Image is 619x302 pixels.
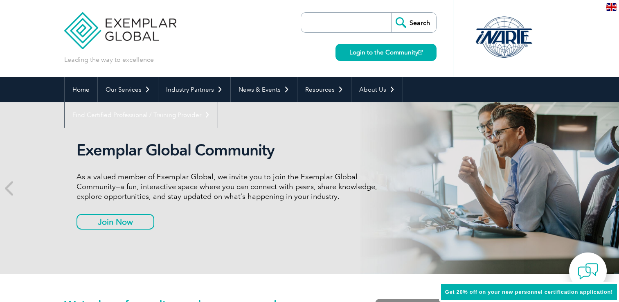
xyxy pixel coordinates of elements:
[77,172,383,201] p: As a valued member of Exemplar Global, we invite you to join the Exemplar Global Community—a fun,...
[391,13,436,32] input: Search
[606,3,617,11] img: en
[77,214,154,230] a: Join Now
[335,44,437,61] a: Login to the Community
[351,77,403,102] a: About Us
[445,289,613,295] span: Get 20% off on your new personnel certification application!
[158,77,230,102] a: Industry Partners
[77,141,383,160] h2: Exemplar Global Community
[578,261,598,282] img: contact-chat.png
[297,77,351,102] a: Resources
[231,77,297,102] a: News & Events
[65,102,218,128] a: Find Certified Professional / Training Provider
[65,77,97,102] a: Home
[418,50,423,54] img: open_square.png
[98,77,158,102] a: Our Services
[64,55,154,64] p: Leading the way to excellence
